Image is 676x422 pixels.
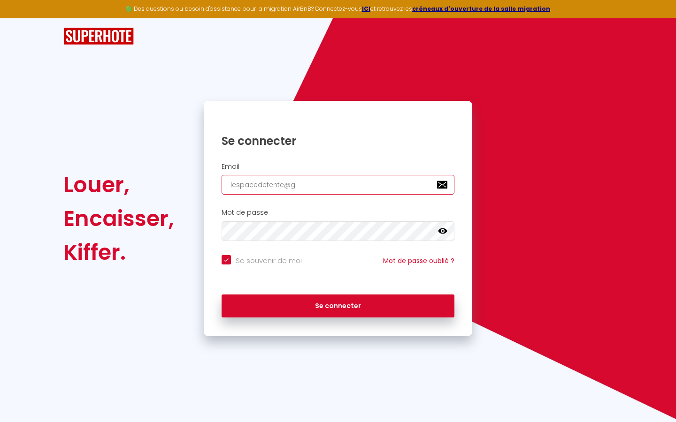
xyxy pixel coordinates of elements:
[222,209,454,217] h2: Mot de passe
[383,256,454,265] a: Mot de passe oublié ?
[222,294,454,318] button: Se connecter
[8,4,36,32] button: Ouvrir le widget de chat LiveChat
[222,163,454,171] h2: Email
[362,5,370,13] a: ICI
[63,168,174,202] div: Louer,
[222,134,454,148] h1: Se connecter
[222,175,454,195] input: Ton Email
[63,202,174,235] div: Encaisser,
[63,28,134,45] img: SuperHote logo
[63,235,174,269] div: Kiffer.
[412,5,550,13] a: créneaux d'ouverture de la salle migration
